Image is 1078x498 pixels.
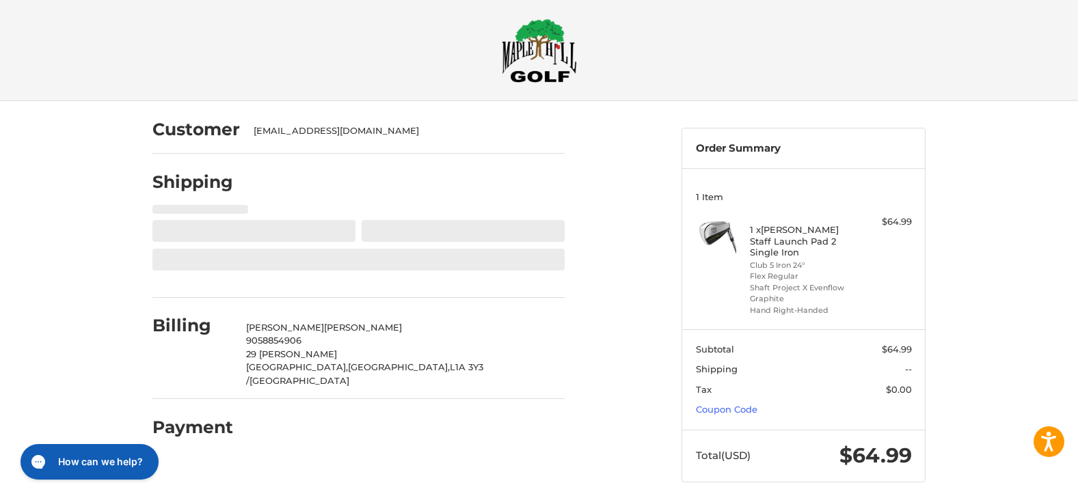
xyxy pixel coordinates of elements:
li: Club 5 Iron 24° [750,260,854,271]
h3: Order Summary [696,142,912,155]
span: [PERSON_NAME] [324,322,402,333]
a: Coupon Code [696,404,757,415]
span: 29 [PERSON_NAME] [246,348,337,359]
span: $64.99 [839,443,912,468]
span: Tax [696,384,712,395]
span: [GEOGRAPHIC_DATA] [250,375,349,386]
span: 9058854906 [246,335,301,346]
span: Shipping [696,363,738,374]
span: [GEOGRAPHIC_DATA], [348,361,450,372]
span: Subtotal [696,344,734,355]
li: Flex Regular [750,271,854,282]
li: Shaft Project X Evenflow Graphite [750,282,854,305]
h2: Shipping [152,171,233,193]
iframe: Gorgias live chat messenger [14,439,163,484]
img: Maple Hill Golf [502,18,577,83]
li: Hand Right-Handed [750,305,854,316]
div: $64.99 [858,215,912,229]
h3: 1 Item [696,191,912,202]
span: -- [905,363,912,374]
span: Total (USD) [696,449,751,462]
span: L1A 3Y3 / [246,361,483,386]
span: $64.99 [882,344,912,355]
h2: Payment [152,417,233,438]
span: $0.00 [886,384,912,395]
h2: Billing [152,315,232,336]
h4: 1 x [PERSON_NAME] Staff Launch Pad 2 Single Iron [750,224,854,258]
span: [PERSON_NAME] [246,322,324,333]
div: [EMAIL_ADDRESS][DOMAIN_NAME] [254,124,552,138]
h2: Customer [152,119,240,140]
span: [GEOGRAPHIC_DATA], [246,361,348,372]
